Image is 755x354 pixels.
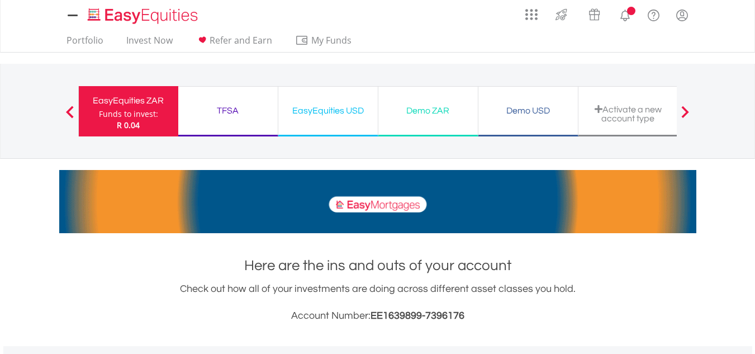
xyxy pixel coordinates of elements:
div: EasyEquities USD [285,103,371,119]
h3: Account Number: [59,308,696,324]
a: Invest Now [122,35,177,52]
img: grid-menu-icon.svg [525,8,538,21]
img: thrive-v2.svg [552,6,571,23]
div: Activate a new account type [585,105,671,123]
span: My Funds [295,33,368,48]
a: AppsGrid [518,3,545,21]
div: Demo ZAR [385,103,471,119]
a: My Profile [668,3,696,27]
span: Refer and Earn [210,34,272,46]
div: EasyEquities ZAR [86,93,172,108]
div: Funds to invest: [99,108,158,120]
img: EasyMortage Promotion Banner [59,170,696,233]
div: Demo USD [485,103,571,119]
a: Home page [83,3,202,25]
a: FAQ's and Support [639,3,668,25]
div: TFSA [185,103,271,119]
span: R 0.04 [117,120,140,130]
a: Portfolio [62,35,108,52]
a: Refer and Earn [191,35,277,52]
div: Check out how all of your investments are doing across different asset classes you hold. [59,281,696,324]
img: EasyEquities_Logo.png [86,7,202,25]
a: Notifications [611,3,639,25]
a: Vouchers [578,3,611,23]
span: EE1639899-7396176 [371,310,464,321]
h1: Here are the ins and outs of your account [59,256,696,276]
img: vouchers-v2.svg [585,6,604,23]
